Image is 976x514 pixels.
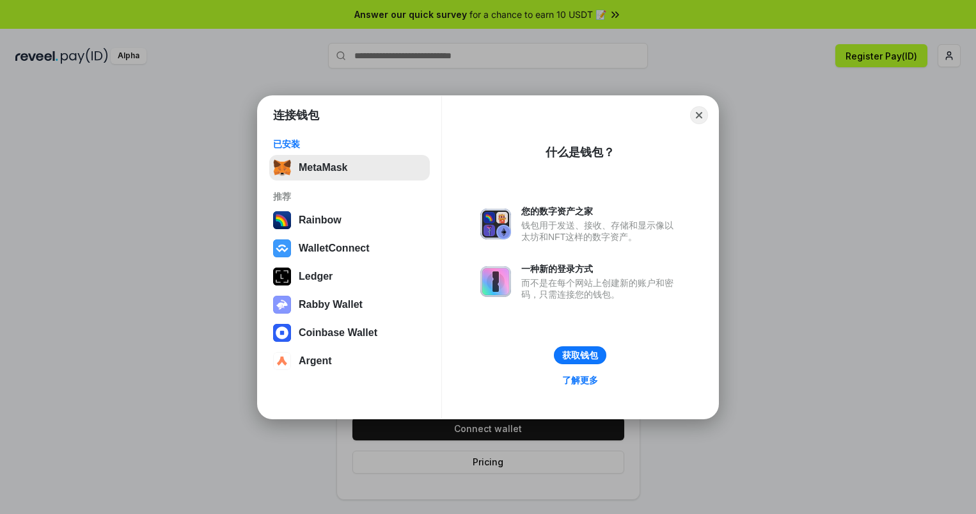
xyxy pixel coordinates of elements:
img: svg+xml,%3Csvg%20xmlns%3D%22http%3A%2F%2Fwww.w3.org%2F2000%2Fsvg%22%20width%3D%2228%22%20height%3... [273,268,291,285]
button: Rabby Wallet [269,292,430,317]
div: Argent [299,355,332,367]
div: 一种新的登录方式 [521,263,680,275]
div: 已安装 [273,138,426,150]
img: svg+xml,%3Csvg%20xmlns%3D%22http%3A%2F%2Fwww.w3.org%2F2000%2Fsvg%22%20fill%3D%22none%22%20viewBox... [480,266,511,297]
div: 获取钱包 [562,349,598,361]
button: 获取钱包 [554,346,606,364]
button: Rainbow [269,207,430,233]
div: 而不是在每个网站上创建新的账户和密码，只需连接您的钱包。 [521,277,680,300]
div: 您的数字资产之家 [521,205,680,217]
button: MetaMask [269,155,430,181]
div: Ledger [299,271,333,282]
div: WalletConnect [299,243,370,254]
button: Ledger [269,264,430,289]
div: Rainbow [299,214,342,226]
img: svg+xml,%3Csvg%20width%3D%2228%22%20height%3D%2228%22%20viewBox%3D%220%200%2028%2028%22%20fill%3D... [273,324,291,342]
div: 推荐 [273,191,426,202]
button: Coinbase Wallet [269,320,430,346]
button: Close [690,106,708,124]
img: svg+xml,%3Csvg%20width%3D%2228%22%20height%3D%2228%22%20viewBox%3D%220%200%2028%2028%22%20fill%3D... [273,239,291,257]
div: MetaMask [299,162,347,173]
img: svg+xml,%3Csvg%20xmlns%3D%22http%3A%2F%2Fwww.w3.org%2F2000%2Fsvg%22%20fill%3D%22none%22%20viewBox... [273,296,291,314]
img: svg+xml,%3Csvg%20xmlns%3D%22http%3A%2F%2Fwww.w3.org%2F2000%2Fsvg%22%20fill%3D%22none%22%20viewBox... [480,209,511,239]
button: WalletConnect [269,236,430,261]
img: svg+xml,%3Csvg%20width%3D%22120%22%20height%3D%22120%22%20viewBox%3D%220%200%20120%20120%22%20fil... [273,211,291,229]
img: svg+xml,%3Csvg%20fill%3D%22none%22%20height%3D%2233%22%20viewBox%3D%220%200%2035%2033%22%20width%... [273,159,291,177]
img: svg+xml,%3Csvg%20width%3D%2228%22%20height%3D%2228%22%20viewBox%3D%220%200%2028%2028%22%20fill%3D... [273,352,291,370]
div: 了解更多 [562,374,598,386]
a: 了解更多 [555,372,606,389]
div: 什么是钱包？ [546,145,615,160]
button: Argent [269,348,430,374]
h1: 连接钱包 [273,108,319,123]
div: Coinbase Wallet [299,327,377,339]
div: Rabby Wallet [299,299,363,310]
div: 钱包用于发送、接收、存储和显示像以太坊和NFT这样的数字资产。 [521,220,680,243]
